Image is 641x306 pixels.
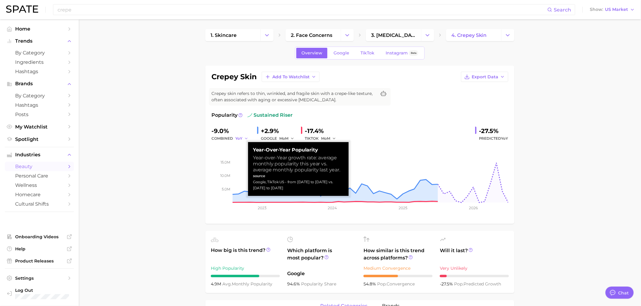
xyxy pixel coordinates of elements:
a: 2. face concerns [286,29,341,41]
button: Change Category [421,29,434,41]
abbr: popularity index [377,281,387,287]
a: Spotlight [5,135,74,144]
span: 3. [MEDICAL_DATA] [371,32,416,38]
span: Show [590,8,603,11]
a: TikTok [355,48,380,58]
a: Settings [5,274,74,283]
span: How similar is this trend across platforms? [364,247,433,262]
strong: source [253,174,265,178]
span: Industries [15,152,64,158]
span: Popularity [211,112,237,119]
div: +2.9% [261,126,296,136]
span: Predicted [479,135,508,142]
span: by Category [15,50,64,56]
span: Overview [301,50,322,56]
span: Export Data [472,74,498,80]
span: Hashtags [15,69,64,74]
a: Ingredients [5,57,74,67]
a: InstagramBeta [380,48,423,58]
abbr: popularity index [454,281,463,287]
span: homecare [15,192,64,197]
span: How big is this trend? [211,247,280,262]
a: 3. [MEDICAL_DATA] [366,29,421,41]
a: by Category [5,48,74,57]
span: sustained riser [247,112,293,119]
tspan: 2026 [469,206,478,210]
span: Home [15,26,64,32]
a: Hashtags [5,100,74,110]
abbr: average [222,281,232,287]
a: 1. skincare [205,29,261,41]
div: Very Unlikely [440,265,509,272]
span: Which platform is most popular? [287,247,356,267]
span: Will it last? [440,247,509,262]
span: Log Out [15,288,78,293]
div: -9.0% [211,126,252,136]
span: YoY [501,136,508,141]
div: -17.4% [305,126,338,136]
span: personal care [15,173,64,179]
span: Settings [15,275,64,281]
a: cultural shifts [5,199,74,209]
span: YoY [235,136,242,141]
a: Posts [5,110,74,119]
span: Google [287,270,356,277]
input: Search here for a brand, industry, or ingredient [57,5,547,15]
span: beauty [15,164,64,169]
button: Export Data [461,72,508,82]
tspan: 2024 [328,206,337,210]
a: personal care [5,171,74,181]
span: Beta [411,50,417,56]
strong: Year-over-Year Popularity [253,147,344,153]
span: -27.5% [440,281,454,287]
button: MoM [279,135,294,142]
span: Crepey skin refers to thin, wrinkled, and fragile skin with a crepe-like texture, often associate... [211,90,376,103]
div: 7 / 10 [211,275,280,277]
span: Trends [15,38,64,44]
tspan: 2023 [258,206,267,210]
button: Brands [5,79,74,88]
span: 4. crepey skin [451,32,487,38]
span: Onboarding Videos [15,234,64,239]
span: Posts [15,112,64,117]
button: MoM [321,135,336,142]
button: Change Category [341,29,354,41]
tspan: 2025 [399,206,407,210]
span: popularity share [301,281,336,287]
img: sustained riser [247,113,252,118]
a: Log out. Currently logged in with e-mail danielle.gonzalez@loreal.com. [5,286,74,301]
span: Spotlight [15,136,64,142]
a: My Watchlist [5,122,74,132]
a: homecare [5,190,74,199]
span: TikTok [360,50,374,56]
div: High Popularity [211,265,280,272]
button: Add to Watchlist [262,72,320,82]
button: YoY [235,135,248,142]
div: -27.5% [479,126,508,136]
div: 1 / 10 [440,275,509,277]
a: Overview [296,48,327,58]
span: convergence [377,281,415,287]
button: Trends [5,37,74,46]
span: 4.9m [211,281,222,287]
a: Onboarding Videos [5,232,74,241]
span: predicted growth [454,281,501,287]
div: TIKTOK [305,135,338,142]
span: Product Releases [15,258,64,264]
span: Instagram [386,50,408,56]
span: US Market [605,8,628,11]
span: Hashtags [15,102,64,108]
button: Change Category [501,29,514,41]
button: Industries [5,150,74,159]
span: 94.6% [287,281,301,287]
a: by Category [5,91,74,100]
a: beauty [5,162,74,171]
div: Google, TikTok US - from [DATE] to [DATE] vs. [DATE] to [DATE] [253,179,344,191]
div: Medium Convergence [364,265,433,272]
span: MoM [321,136,330,141]
span: Brands [15,81,64,86]
span: cultural shifts [15,201,64,207]
span: Ingredients [15,59,64,65]
a: wellness [5,181,74,190]
a: Home [5,24,74,34]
